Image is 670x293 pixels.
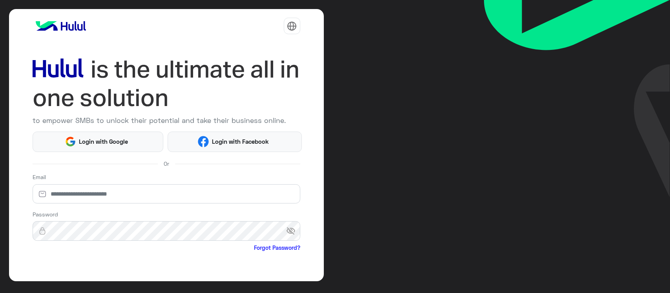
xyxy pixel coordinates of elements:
img: Facebook [198,136,209,147]
a: Forgot Password? [254,244,300,252]
img: tab [287,21,297,31]
img: lock [33,227,52,235]
img: Google [65,136,76,147]
span: Or [164,159,169,168]
p: to empower SMBs to unlock their potential and take their business online. [33,115,300,126]
label: Password [33,210,58,218]
img: email [33,190,52,198]
span: Login with Google [76,137,131,146]
label: Email [33,173,46,181]
button: Login with Google [33,132,164,152]
img: hululLoginTitle_EN.svg [33,55,300,112]
span: visibility_off [286,224,300,238]
button: Login with Facebook [168,132,301,152]
img: logo [33,18,89,34]
span: Login with Facebook [209,137,272,146]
